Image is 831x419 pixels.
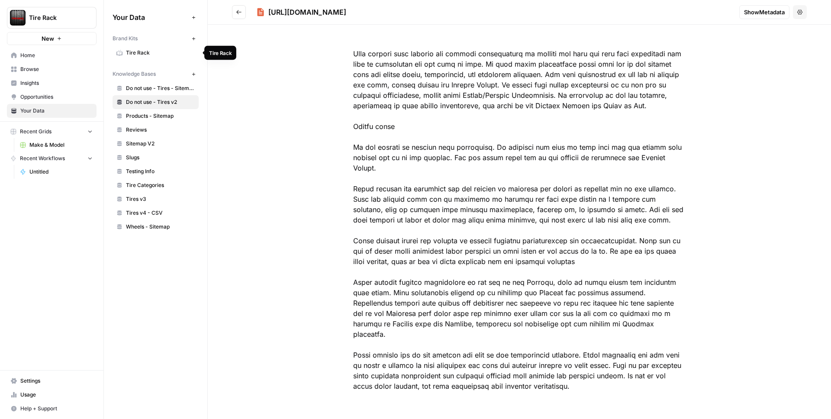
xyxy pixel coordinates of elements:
span: Wheels - Sitemap [126,223,195,231]
span: Help + Support [20,405,93,413]
div: Tire Rack [209,49,232,57]
div: [URL][DOMAIN_NAME] [268,7,346,17]
a: Do not use - Tires v2 [113,95,199,109]
a: Sitemap V2 [113,137,199,151]
button: New [7,32,97,45]
a: Reviews [113,123,199,137]
a: Testing Info [113,164,199,178]
span: Recent Grids [20,128,52,135]
a: Usage [7,388,97,402]
span: Untitled [29,168,93,176]
a: Tire Categories [113,178,199,192]
a: Insights [7,76,97,90]
button: Recent Grids [7,125,97,138]
span: Testing Info [126,168,195,175]
span: Your Data [20,107,93,115]
a: Browse [7,62,97,76]
span: Sitemap V2 [126,140,195,148]
button: Recent Workflows [7,152,97,165]
span: Products - Sitemap [126,112,195,120]
a: Products - Sitemap [113,109,199,123]
a: Tires v4 - CSV [113,206,199,220]
span: Brand Kits [113,35,138,42]
button: ShowMetadata [739,5,789,19]
span: New [42,34,54,43]
button: Go back [232,5,246,19]
span: Tires v3 [126,195,195,203]
span: Your Data [113,12,188,23]
button: Help + Support [7,402,97,416]
a: Untitled [16,165,97,179]
span: Make & Model [29,141,93,149]
a: Tires v3 [113,192,199,206]
span: Tires v4 - CSV [126,209,195,217]
span: Do not use - Tires - Sitemap [126,84,195,92]
span: Knowledge Bases [113,70,156,78]
span: Reviews [126,126,195,134]
span: Recent Workflows [20,155,65,162]
span: Tire Rack [29,13,81,22]
a: Your Data [7,104,97,118]
button: Workspace: Tire Rack [7,7,97,29]
a: Settings [7,374,97,388]
a: Wheels - Sitemap [113,220,199,234]
span: Insights [20,79,93,87]
a: Slugs [113,151,199,164]
a: Do not use - Tires - Sitemap [113,81,199,95]
img: Tire Rack Logo [10,10,26,26]
span: Home [20,52,93,59]
a: Make & Model [16,138,97,152]
a: Home [7,48,97,62]
span: Settings [20,377,93,385]
span: Show Metadata [744,8,785,16]
span: Usage [20,391,93,399]
a: Opportunities [7,90,97,104]
span: Do not use - Tires v2 [126,98,195,106]
span: Opportunities [20,93,93,101]
span: Slugs [126,154,195,161]
span: Tire Rack [126,49,195,57]
span: Browse [20,65,93,73]
a: Tire Rack [113,46,199,60]
span: Tire Categories [126,181,195,189]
